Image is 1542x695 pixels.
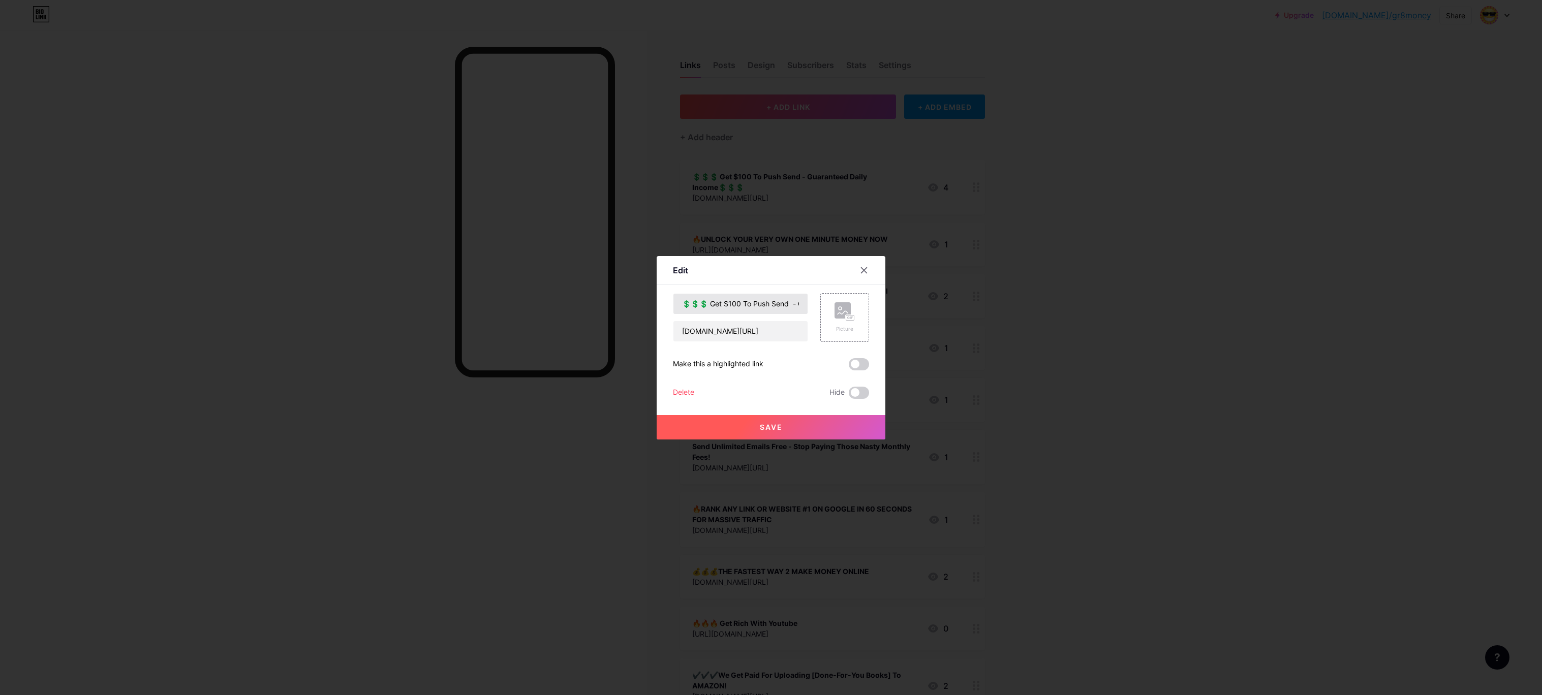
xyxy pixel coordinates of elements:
input: Title [673,294,808,314]
div: Picture [835,325,855,333]
span: Hide [829,387,845,399]
input: URL [673,321,808,341]
div: Delete [673,387,694,399]
span: Save [760,423,783,431]
div: Make this a highlighted link [673,358,763,370]
div: Edit [673,264,688,276]
button: Save [657,415,885,439]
